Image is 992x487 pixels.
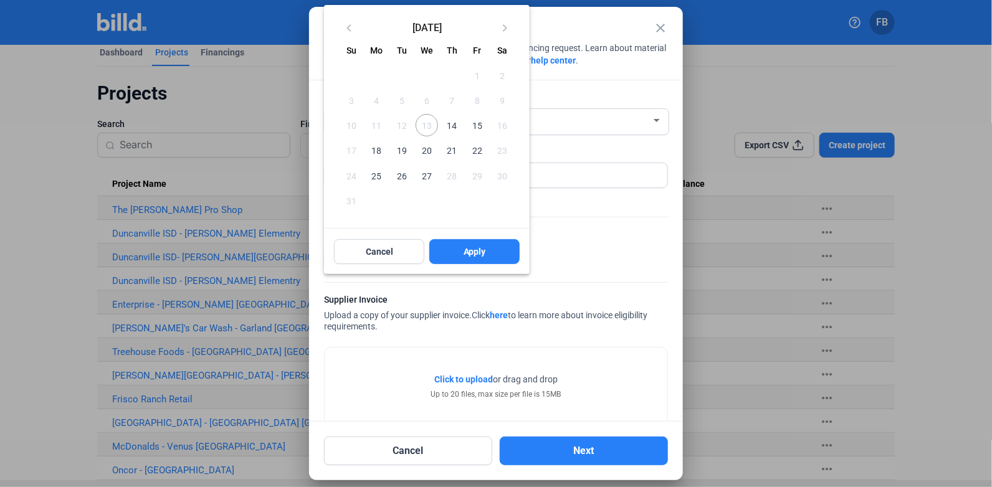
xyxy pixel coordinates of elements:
[491,64,513,86] span: 2
[491,89,513,111] span: 9
[414,138,439,163] button: August 20, 2025
[447,45,457,55] span: Th
[441,164,463,187] span: 28
[490,88,515,113] button: August 9, 2025
[465,138,490,163] button: August 22, 2025
[391,164,413,187] span: 26
[441,139,463,161] span: 21
[490,62,515,87] button: August 2, 2025
[466,114,489,136] span: 15
[491,164,513,187] span: 30
[339,62,464,87] td: AUG
[441,89,463,111] span: 7
[465,62,490,87] button: August 1, 2025
[397,45,407,55] span: Tu
[366,89,388,111] span: 4
[340,139,363,161] span: 17
[441,114,463,136] span: 14
[389,163,414,188] button: August 26, 2025
[473,45,481,55] span: Fr
[416,114,438,136] span: 13
[341,21,356,35] mat-icon: keyboard_arrow_left
[466,139,489,161] span: 22
[389,88,414,113] button: August 5, 2025
[366,164,388,187] span: 25
[391,139,413,161] span: 19
[491,114,513,136] span: 16
[439,113,464,138] button: August 14, 2025
[334,239,424,264] button: Cancel
[366,114,388,136] span: 11
[339,163,364,188] button: August 24, 2025
[389,138,414,163] button: August 19, 2025
[466,64,489,86] span: 1
[339,113,364,138] button: August 10, 2025
[464,245,486,258] span: Apply
[465,88,490,113] button: August 8, 2025
[371,45,383,55] span: Mo
[414,163,439,188] button: August 27, 2025
[414,88,439,113] button: August 6, 2025
[339,138,364,163] button: August 17, 2025
[421,45,433,55] span: We
[361,22,492,32] span: [DATE]
[365,113,389,138] button: August 11, 2025
[414,113,439,138] button: August 13, 2025
[429,239,520,264] button: Apply
[340,114,363,136] span: 10
[497,45,507,55] span: Sa
[490,138,515,163] button: August 23, 2025
[465,163,490,188] button: August 29, 2025
[346,45,356,55] span: Su
[340,89,363,111] span: 3
[389,113,414,138] button: August 12, 2025
[365,163,389,188] button: August 25, 2025
[466,164,489,187] span: 29
[466,89,489,111] span: 8
[465,113,490,138] button: August 15, 2025
[365,88,389,113] button: August 4, 2025
[391,89,413,111] span: 5
[339,88,364,113] button: August 3, 2025
[490,163,515,188] button: August 30, 2025
[497,21,512,35] mat-icon: keyboard_arrow_right
[366,245,393,258] span: Cancel
[490,113,515,138] button: August 16, 2025
[391,114,413,136] span: 12
[491,139,513,161] span: 23
[416,89,438,111] span: 6
[439,88,464,113] button: August 7, 2025
[365,138,389,163] button: August 18, 2025
[366,139,388,161] span: 18
[416,164,438,187] span: 27
[340,164,363,187] span: 24
[339,188,364,213] button: August 31, 2025
[439,138,464,163] button: August 21, 2025
[340,189,363,212] span: 31
[439,163,464,188] button: August 28, 2025
[416,139,438,161] span: 20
